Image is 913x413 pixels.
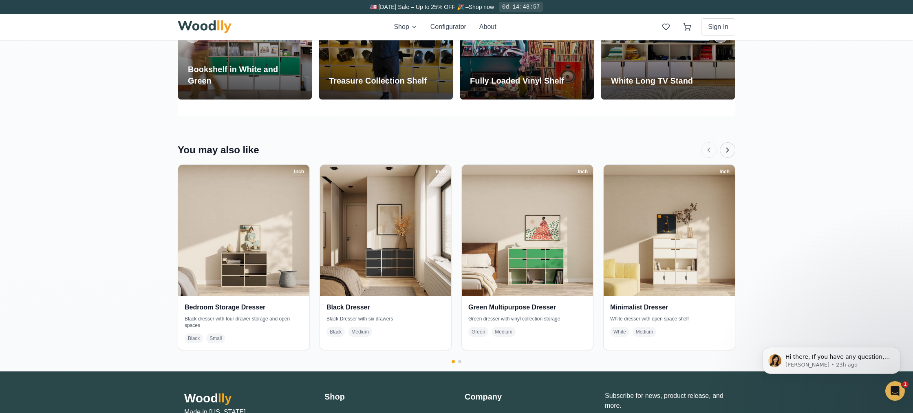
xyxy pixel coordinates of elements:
span: 1 [902,381,909,388]
span: 72 " [874,130,887,138]
h3: You may also like [178,144,259,157]
p: Black Dresser with six drawers [326,316,445,322]
div: Inch [432,167,450,176]
div: Inch [716,167,733,176]
h4: Black Dresser [326,303,445,312]
button: Red [866,240,880,254]
input: Off [818,280,835,288]
button: Toggle price visibility [23,10,36,23]
button: Add to Wishlist [779,320,900,338]
span: Green [468,327,488,337]
h4: Bedroom Storage Dresser [185,303,303,312]
img: Green Multipurpose Dresser [462,165,593,296]
button: Next products [720,142,735,158]
p: White dresser with open space shelf [610,316,728,322]
img: Bedroom Storage Dresser [178,165,309,296]
div: Inch [290,167,308,176]
span: Center [829,105,847,112]
img: Minimalist Dresser [604,165,735,296]
span: Small [206,333,225,343]
h2: Wood [184,391,308,406]
p: Subscribe for news, product release, and more. [605,391,729,411]
button: 35% off [101,10,128,22]
h3: Shop [324,391,448,402]
button: Open All Doors and Drawers [16,299,33,316]
span: Modern [861,44,880,51]
span: lly [218,391,232,405]
h4: Minimalist Dresser [610,303,728,312]
div: Inch [574,167,591,176]
span: White [610,327,629,337]
img: Black Dresser [320,165,451,296]
button: Green [849,240,862,254]
button: White [814,239,829,254]
span: Vertical Position [779,93,825,102]
button: Shop [394,22,417,32]
h4: Green Multipurpose Dresser [468,303,587,312]
span: Center [881,93,900,102]
h3: White Long TV Stand [611,75,693,86]
span: -5" [779,105,786,112]
span: Medium [633,327,657,337]
h3: Fully Loaded Vinyl Shelf [470,75,564,86]
button: 11" [779,204,838,219]
button: Previous products [701,142,717,158]
button: Go to page 2 [458,360,461,363]
button: About [479,22,496,32]
span: Height [779,161,798,170]
button: Blue [883,240,897,254]
h1: Click to rename [779,6,849,21]
button: Show Dimensions [16,320,33,336]
p: Green dresser with vinyl collection storage [468,316,587,322]
button: Style 1 [779,66,838,81]
p: Black dresser with four drawer storage and open spaces [185,316,303,329]
button: Black [797,240,811,254]
input: Color Off [879,280,895,288]
span: Color Off [840,280,875,288]
button: Configurator [430,22,466,32]
h3: Bookshelf in White and Green [188,64,302,86]
button: Go to page 1 [452,360,455,363]
button: Add to Cart [779,298,900,316]
span: Medium [348,327,372,337]
div: 0d 14:48:57 [499,2,543,12]
button: 15" [841,204,900,219]
span: Width [779,130,796,138]
span: 🇺🇸 [DATE] Sale – Up to 25% OFF 🎉 – [370,4,469,10]
img: Gallery [17,279,32,295]
iframe: Intercom live chat [885,381,905,401]
span: Black [185,333,203,343]
button: Yellow [831,240,845,254]
span: 33 " [874,161,887,170]
iframe: Intercom notifications message [750,330,913,391]
span: Classic [801,44,818,51]
img: Woodlly [178,20,232,33]
button: Pick Your Discount [132,12,180,20]
h4: Back Panel [779,266,900,275]
span: NEW [781,235,794,241]
button: NEW [780,240,794,254]
h3: Company [465,391,589,402]
button: Sign In [701,18,735,35]
button: Style 2 [841,66,900,81]
h3: Treasure Collection Shelf [329,75,427,86]
a: Shop now [469,4,494,10]
span: Depth [779,192,797,201]
button: View Gallery [16,279,33,295]
span: Off [779,280,814,288]
span: +5" [891,105,900,112]
span: Black [326,327,345,337]
span: Medium [492,327,516,337]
